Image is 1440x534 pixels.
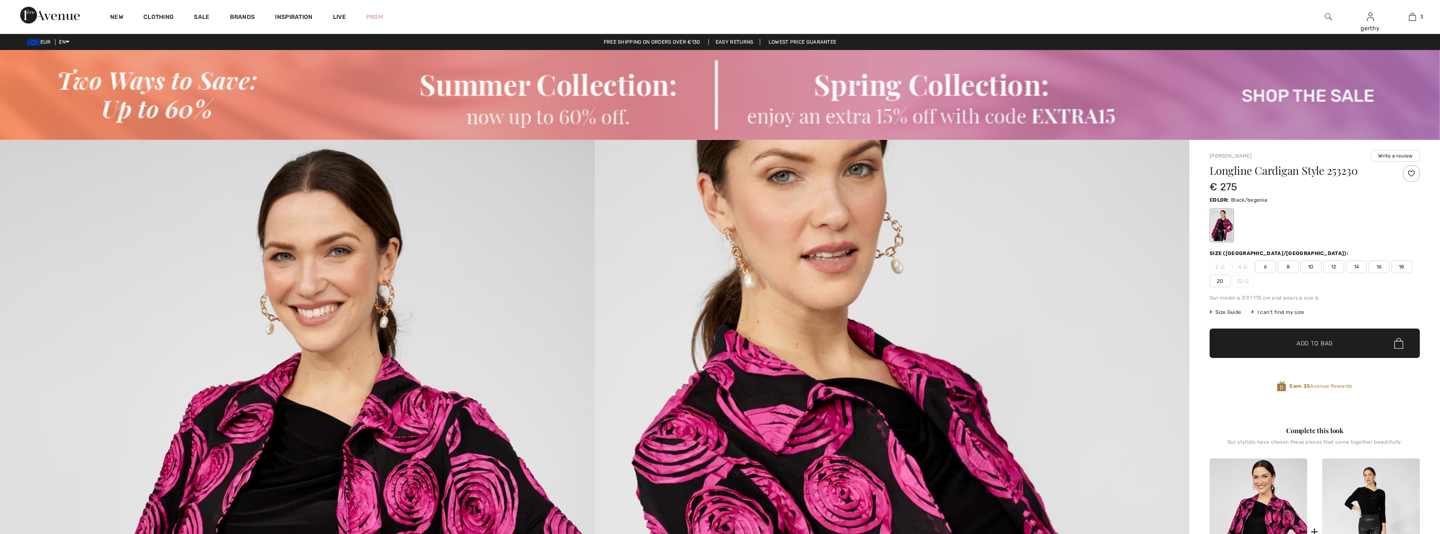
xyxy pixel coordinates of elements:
span: Add to Bag [1297,339,1333,348]
div: gerthy [1350,24,1391,33]
a: Brands [230,13,255,22]
img: search the website [1325,12,1332,22]
div: Complete this look [1210,426,1420,436]
span: Avenue Rewards [1289,382,1352,390]
span: 14 [1346,260,1367,273]
span: 22 [1232,275,1253,287]
img: ring-m.svg [1244,279,1249,283]
a: 3 [1392,12,1433,22]
span: € 275 [1210,181,1237,193]
span: 18 [1391,260,1412,273]
div: I can't find my size [1251,308,1304,316]
a: Sale [194,13,209,22]
strong: Earn 35 [1289,383,1310,389]
iframe: Opens a widget where you can find more information [1386,471,1432,492]
button: Write a review [1371,150,1420,162]
img: Avenue Rewards [1277,381,1286,392]
span: EUR [27,39,54,45]
img: 1ère Avenue [20,7,80,24]
button: Add to Bag [1210,329,1420,358]
span: 12 [1323,260,1344,273]
div: Our model is 5'9"/175 cm and wears a size 6. [1210,294,1420,302]
span: 10 [1300,260,1321,273]
span: EN [59,39,69,45]
img: Euro [27,39,40,46]
span: 3 [1420,13,1423,21]
a: Prom [366,13,383,21]
a: Clothing [143,13,174,22]
a: New [110,13,123,22]
span: Inspiration [275,13,312,22]
span: Size Guide [1210,308,1241,316]
span: Black/begonia [1231,197,1267,203]
img: ring-m.svg [1221,265,1225,269]
span: 4 [1232,260,1253,273]
img: My Bag [1409,12,1416,22]
span: 6 [1255,260,1276,273]
div: Size ([GEOGRAPHIC_DATA]/[GEOGRAPHIC_DATA]): [1210,250,1350,257]
div: Black/begonia [1211,210,1233,241]
span: Color: [1210,197,1229,203]
div: Our stylists have chosen these pieces that come together beautifully. [1210,439,1420,452]
a: Sign In [1367,13,1374,21]
span: 20 [1210,275,1231,287]
img: ring-m.svg [1243,265,1247,269]
a: Lowest Price Guarantee [762,39,843,45]
h1: Longline Cardigan Style 253230 [1210,165,1385,176]
img: My Info [1367,12,1374,22]
span: 16 [1369,260,1390,273]
img: Bag.svg [1394,338,1403,349]
a: Easy Returns [708,39,761,45]
a: [PERSON_NAME] [1210,153,1252,159]
a: Free shipping on orders over €130 [597,39,707,45]
a: Live [333,13,346,21]
span: 8 [1278,260,1299,273]
span: 2 [1210,260,1231,273]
